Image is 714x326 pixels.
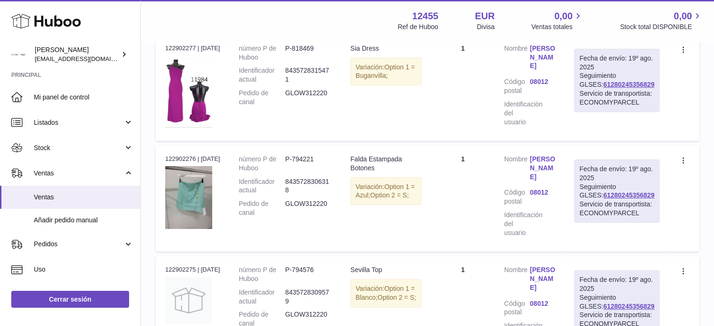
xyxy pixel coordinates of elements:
span: Stock [34,144,123,152]
dd: P-794576 [285,265,332,283]
span: Stock total DISPONIBLE [620,23,703,31]
dd: 8435728309579 [285,288,332,306]
span: 0,00 [554,10,573,23]
div: Seguimiento GLSES: [574,159,660,223]
a: [PERSON_NAME] [530,265,556,292]
a: Cerrar sesión [11,291,129,308]
dd: P-794221 [285,155,332,173]
span: Ventas [34,169,123,178]
img: 8948.jpg [165,166,212,229]
dt: Identificador actual [239,288,285,306]
span: Añadir pedido manual [34,216,133,225]
dd: GLOW312220 [285,89,332,106]
div: Sevilla Top [350,265,421,274]
dt: Nombre [504,155,530,184]
div: Fecha de envío: 19º ago. 2025 [579,54,654,72]
div: 122902275 | [DATE] [165,265,220,274]
a: 08012 [530,299,556,308]
strong: EUR [475,10,495,23]
dt: Pedido de canal [239,199,285,217]
a: 0,00 Ventas totales [531,10,583,31]
dd: 8435728306318 [285,177,332,195]
div: Servicio de transportista: ECONOMYPARCEL [579,200,654,218]
span: Option 1 = Buganvilla; [355,63,415,80]
span: [EMAIL_ADDRESS][DOMAIN_NAME] [35,55,138,62]
span: Ventas [34,193,133,202]
a: 0,00 Stock total DISPONIBLE [620,10,703,31]
dt: Identificador actual [239,177,285,195]
span: Option 1 = Azul; [355,183,415,199]
img: no-photo.jpg [165,277,212,324]
span: 0,00 [674,10,692,23]
div: Variación: [350,279,421,307]
div: Falda Estampada Botones [350,155,421,173]
a: [PERSON_NAME] [530,44,556,71]
div: Variación: [350,58,421,86]
dt: Código postal [504,188,530,206]
a: [PERSON_NAME] [530,155,556,182]
a: 61280245356829 [603,191,654,199]
a: 08012 [530,77,556,86]
div: [PERSON_NAME] [35,45,119,63]
a: 61280245356829 [603,81,654,88]
img: SiaDress.jpg [165,55,212,128]
dt: Código postal [504,77,530,95]
dt: Identificación del usuario [504,211,530,237]
strong: 12455 [412,10,438,23]
a: 08012 [530,188,556,197]
div: Variación: [350,177,421,205]
span: Option 2 = S; [370,191,409,199]
dt: Código postal [504,299,530,317]
div: Divisa [477,23,495,31]
div: Seguimiento GLSES: [574,49,660,112]
div: Ref de Huboo [398,23,438,31]
div: Fecha de envío: 19º ago. 2025 [579,275,654,293]
div: Fecha de envío: 19º ago. 2025 [579,165,654,182]
div: 122902276 | [DATE] [165,155,220,163]
dt: número P de Huboo [239,265,285,283]
a: 61280245356829 [603,303,654,310]
img: internalAdmin-12455@internal.huboo.com [11,47,25,61]
div: Servicio de transportista: ECONOMYPARCEL [579,89,654,107]
dt: número P de Huboo [239,44,285,62]
dd: P-818469 [285,44,332,62]
td: 1 [431,145,495,251]
td: 1 [431,35,495,141]
dt: Nombre [504,44,530,73]
dt: número P de Huboo [239,155,285,173]
dt: Pedido de canal [239,89,285,106]
span: Option 1 = Blanco; [355,285,415,301]
dt: Nombre [504,265,530,295]
span: Listados [34,118,123,127]
span: Uso [34,265,133,274]
dd: 8435728315471 [285,66,332,84]
div: 122902277 | [DATE] [165,44,220,53]
dd: GLOW312220 [285,199,332,217]
dt: Identificador actual [239,66,285,84]
div: Sia Dress [350,44,421,53]
span: Mi panel de control [34,93,133,102]
span: Pedidos [34,240,123,249]
dt: Identificación del usuario [504,100,530,127]
span: Ventas totales [531,23,583,31]
span: Option 2 = S; [377,294,416,301]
